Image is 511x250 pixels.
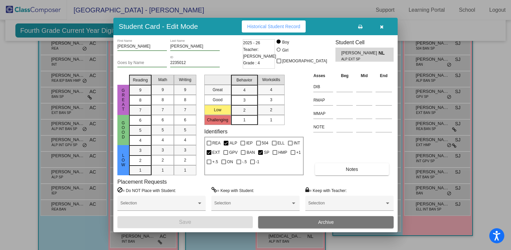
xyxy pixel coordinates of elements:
[162,87,164,93] span: 9
[264,148,269,157] span: SP
[162,137,164,143] span: 4
[139,167,141,173] span: 1
[305,187,347,194] label: = Keep with Teacher:
[184,127,186,133] span: 5
[162,97,164,103] span: 8
[242,20,306,33] button: Historical Student Record
[296,148,301,157] span: +1
[313,109,333,119] input: assessment
[162,167,164,173] span: 1
[243,97,245,103] span: 3
[346,167,358,172] span: Notes
[227,158,233,166] span: ON
[184,137,186,143] span: 4
[162,147,164,153] span: 3
[119,22,198,30] h3: Student Card - Edit Mode
[139,137,141,143] span: 4
[184,97,186,103] span: 8
[282,57,327,65] span: [DEMOGRAPHIC_DATA]
[242,158,247,166] span: -.5
[212,158,218,166] span: +.5
[184,147,186,153] span: 3
[184,167,186,173] span: 1
[139,87,141,93] span: 9
[270,87,272,93] span: 4
[139,97,141,103] span: 8
[243,60,260,66] span: Grade : 4
[229,148,237,157] span: GPV
[133,77,148,83] span: Reading
[162,117,164,123] span: 6
[379,50,388,57] span: NL
[179,77,191,83] span: Writing
[278,148,287,157] span: HMP
[184,107,186,113] span: 7
[162,127,164,133] span: 5
[278,139,285,147] span: ELL
[120,153,126,167] span: Low
[243,40,260,46] span: 2025 - 26
[139,107,141,113] span: 7
[270,97,272,103] span: 3
[262,77,280,83] span: Workskills
[247,24,300,29] span: Historical Student Record
[158,77,167,83] span: Math
[312,72,335,79] th: Asses
[270,107,272,113] span: 2
[313,95,333,105] input: assessment
[204,128,227,135] label: Identifiers
[211,187,254,194] label: = Keep with Student:
[170,61,220,65] input: Enter ID
[184,87,186,93] span: 9
[139,127,141,133] span: 5
[212,148,220,157] span: EXT
[374,72,394,79] th: End
[236,77,252,83] span: Behavior
[313,122,333,132] input: assessment
[246,148,255,157] span: BAN
[315,163,389,175] button: Notes
[184,117,186,123] span: 6
[318,220,334,225] span: Archive
[179,219,191,225] span: Save
[282,39,289,45] div: Boy
[262,139,269,147] span: 504
[243,117,245,123] span: 1
[243,46,276,60] span: Teacher: [PERSON_NAME]
[335,39,394,46] h3: Student Cell
[243,107,245,113] span: 2
[258,216,394,228] button: Archive
[246,139,252,147] span: IEP
[162,107,164,113] span: 7
[354,72,374,79] th: Mid
[120,88,126,112] span: Great
[256,158,260,166] span: -1
[117,61,167,65] input: goes by name
[294,139,300,147] span: INT
[117,187,176,194] label: = Do NOT Place with Student:
[282,47,289,53] div: Girl
[120,121,126,139] span: Good
[243,87,245,93] span: 4
[341,57,374,62] span: ALP EXT SP
[139,117,141,123] span: 6
[184,157,186,163] span: 2
[341,50,378,57] span: [PERSON_NAME]
[335,72,354,79] th: Beg
[270,117,272,123] span: 1
[313,82,333,92] input: assessment
[229,139,237,147] span: ALP
[162,157,164,163] span: 2
[212,139,221,147] span: REA
[139,158,141,164] span: 2
[139,147,141,153] span: 3
[117,179,167,185] label: Placement Requests
[117,216,253,228] button: Save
